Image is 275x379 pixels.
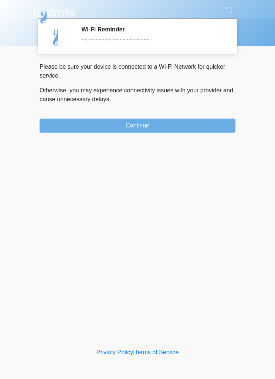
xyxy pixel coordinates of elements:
[45,26,67,48] img: Agent Avatar
[40,86,235,104] p: Otherwise, you may experience connectivity issues with your provider and cause unnecessary delays
[133,349,135,355] a: |
[32,6,77,24] img: Hydrate IV Bar - Scottsdale Logo
[40,62,235,80] p: Please be sure your device is connected to a Wi-Fi Network for quicker service.
[109,96,111,102] span: .
[81,36,224,45] div: ~~~~~~~~~~~~~~~~~~~~
[135,349,179,355] a: Terms of Service
[96,349,133,355] a: Privacy Policy
[40,119,235,133] button: Continue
